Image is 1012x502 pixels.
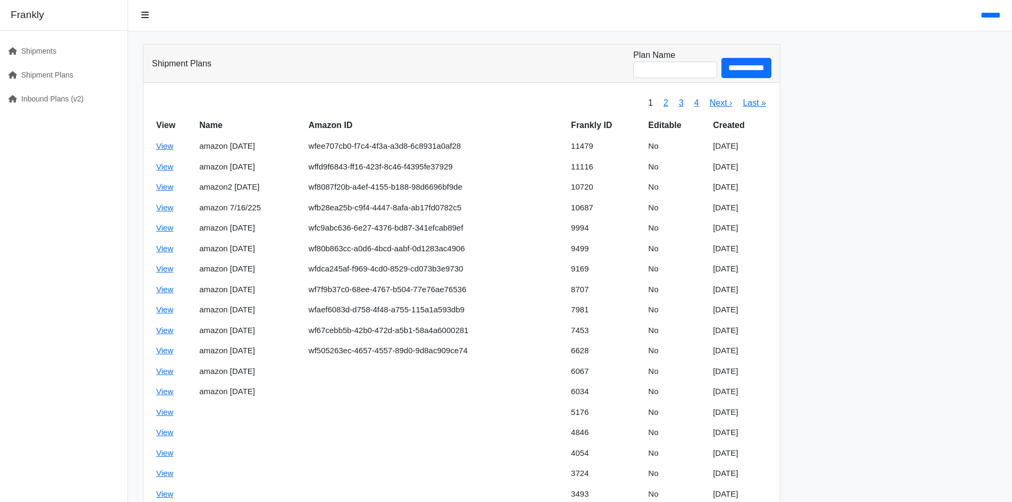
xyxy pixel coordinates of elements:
[156,203,173,212] a: View
[709,239,771,259] td: [DATE]
[304,157,567,177] td: wffd9f6843-ff16-423f-8c46-f4395fe37929
[195,198,304,218] td: amazon 7/16/225
[644,341,709,361] td: No
[709,177,771,198] td: [DATE]
[709,198,771,218] td: [DATE]
[195,300,304,320] td: amazon [DATE]
[304,177,567,198] td: wf8087f20b-a4ef-4155-b188-98d6696bf9de
[567,300,644,320] td: 7981
[709,320,771,341] td: [DATE]
[743,98,766,107] a: Last »
[709,443,771,464] td: [DATE]
[567,341,644,361] td: 6628
[567,198,644,218] td: 10687
[156,182,173,191] a: View
[156,305,173,314] a: View
[644,422,709,443] td: No
[709,157,771,177] td: [DATE]
[644,239,709,259] td: No
[567,218,644,239] td: 9994
[664,98,668,107] a: 2
[644,402,709,423] td: No
[709,361,771,382] td: [DATE]
[709,422,771,443] td: [DATE]
[709,115,771,136] th: Created
[304,320,567,341] td: wf67cebb5b-42b0-472d-a5b1-58a4a6000281
[156,407,173,416] a: View
[644,259,709,279] td: No
[567,279,644,300] td: 8707
[709,218,771,239] td: [DATE]
[567,136,644,157] td: 11479
[644,320,709,341] td: No
[156,162,173,171] a: View
[567,239,644,259] td: 9499
[694,98,699,107] a: 4
[156,448,173,457] a: View
[709,300,771,320] td: [DATE]
[304,341,567,361] td: wf505263ec-4657-4557-89d0-9d8ac909ce74
[633,49,675,62] label: Plan Name
[567,361,644,382] td: 6067
[195,239,304,259] td: amazon [DATE]
[709,402,771,423] td: [DATE]
[644,218,709,239] td: No
[567,402,644,423] td: 5176
[304,239,567,259] td: wf80b863cc-a0d6-4bcd-aabf-0d1283ac4906
[195,341,304,361] td: amazon [DATE]
[195,218,304,239] td: amazon [DATE]
[644,157,709,177] td: No
[643,91,771,115] nav: pager
[156,223,173,232] a: View
[644,361,709,382] td: No
[156,141,173,150] a: View
[156,326,173,335] a: View
[156,264,173,273] a: View
[644,177,709,198] td: No
[567,157,644,177] td: 11116
[644,300,709,320] td: No
[156,489,173,498] a: View
[304,115,567,136] th: Amazon ID
[644,136,709,157] td: No
[195,361,304,382] td: amazon [DATE]
[709,381,771,402] td: [DATE]
[567,259,644,279] td: 9169
[156,244,173,253] a: View
[304,279,567,300] td: wf7f9b37c0-68ee-4767-b504-77e76ae76536
[567,443,644,464] td: 4054
[156,285,173,294] a: View
[567,115,644,136] th: Frankly ID
[304,300,567,320] td: wfaef6083d-d758-4f48-a755-115a1a593db9
[567,177,644,198] td: 10720
[195,320,304,341] td: amazon [DATE]
[195,136,304,157] td: amazon [DATE]
[709,341,771,361] td: [DATE]
[156,367,173,376] a: View
[156,469,173,478] a: View
[709,136,771,157] td: [DATE]
[195,157,304,177] td: amazon [DATE]
[195,279,304,300] td: amazon [DATE]
[644,279,709,300] td: No
[195,177,304,198] td: amazon2 [DATE]
[304,218,567,239] td: wfc9abc636-6e27-4376-bd87-341efcab89ef
[152,58,211,69] h3: Shipment Plans
[710,98,733,107] a: Next ›
[644,443,709,464] td: No
[709,279,771,300] td: [DATE]
[567,381,644,402] td: 6034
[643,91,658,115] span: 1
[567,422,644,443] td: 4846
[152,115,195,136] th: View
[567,463,644,484] td: 3724
[709,259,771,279] td: [DATE]
[156,428,173,437] a: View
[567,320,644,341] td: 7453
[679,98,684,107] a: 3
[644,198,709,218] td: No
[304,136,567,157] td: wfee707cb0-f7c4-4f3a-a3d8-6c8931a0af28
[195,381,304,402] td: amazon [DATE]
[156,346,173,355] a: View
[304,198,567,218] td: wfb28ea25b-c9f4-4447-8afa-ab17fd0782c5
